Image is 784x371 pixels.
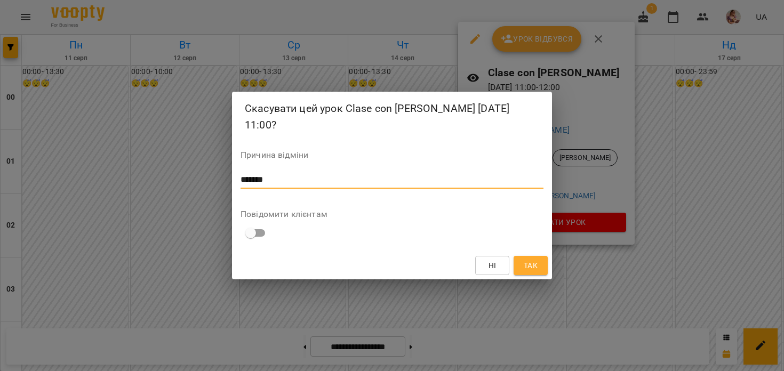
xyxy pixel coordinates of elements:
[475,256,509,275] button: Ні
[245,100,539,134] h2: Скасувати цей урок Clase con [PERSON_NAME] [DATE] 11:00?
[524,259,538,272] span: Так
[241,151,543,159] label: Причина відміни
[241,210,543,219] label: Повідомити клієнтам
[514,256,548,275] button: Так
[489,259,497,272] span: Ні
